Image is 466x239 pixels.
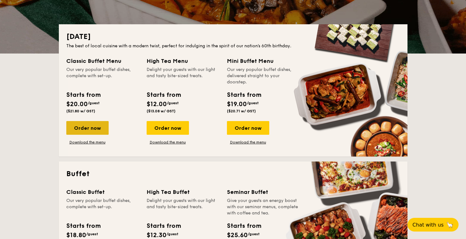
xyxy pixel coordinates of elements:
[147,90,181,100] div: Starts from
[86,232,98,236] span: /guest
[227,140,269,145] a: Download the menu
[66,140,109,145] a: Download the menu
[147,188,219,196] div: High Tea Buffet
[248,232,260,236] span: /guest
[147,101,167,108] span: $12.00
[147,67,219,85] div: Delight your guests with our light and tasty bite-sized treats.
[227,109,256,113] span: ($20.71 w/ GST)
[66,109,95,113] span: ($21.80 w/ GST)
[66,43,400,49] div: The best of local cuisine with a modern twist, perfect for indulging in the spirit of our nation’...
[227,232,248,239] span: $25.60
[66,121,109,135] div: Order now
[247,101,259,105] span: /guest
[167,232,178,236] span: /guest
[407,218,459,232] button: Chat with us🦙
[66,67,139,85] div: Our very popular buffet dishes, complete with set-up.
[66,101,88,108] span: $20.00
[66,90,100,100] div: Starts from
[227,101,247,108] span: $19.00
[147,109,176,113] span: ($13.08 w/ GST)
[66,232,86,239] span: $18.80
[227,188,300,196] div: Seminar Buffet
[227,57,300,65] div: Mini Buffet Menu
[147,198,219,216] div: Delight your guests with our light and tasty bite-sized treats.
[227,198,300,216] div: Give your guests an energy boost with our seminar menus, complete with coffee and tea.
[147,232,167,239] span: $12.30
[147,140,189,145] a: Download the menu
[227,221,261,231] div: Starts from
[66,169,400,179] h2: Buffet
[66,32,400,42] h2: [DATE]
[66,57,139,65] div: Classic Buffet Menu
[167,101,179,105] span: /guest
[66,221,100,231] div: Starts from
[227,121,269,135] div: Order now
[446,221,454,228] span: 🦙
[66,198,139,216] div: Our very popular buffet dishes, complete with set-up.
[147,221,181,231] div: Starts from
[227,90,261,100] div: Starts from
[147,121,189,135] div: Order now
[227,67,300,85] div: Our very popular buffet dishes, delivered straight to your doorstep.
[147,57,219,65] div: High Tea Menu
[412,222,444,228] span: Chat with us
[66,188,139,196] div: Classic Buffet
[88,101,100,105] span: /guest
